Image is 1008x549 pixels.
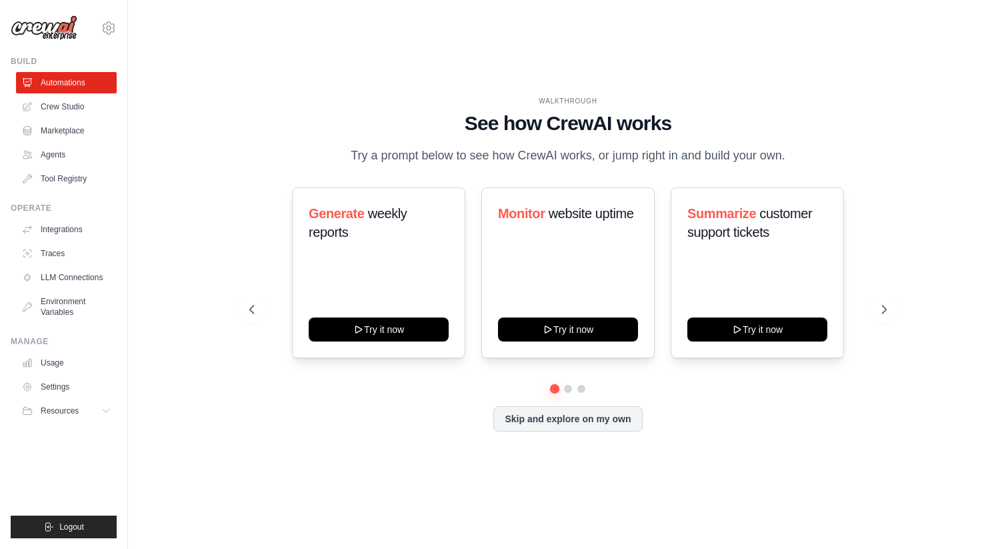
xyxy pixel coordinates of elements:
span: Generate [309,206,365,221]
div: Manage [11,336,117,347]
h1: See how CrewAI works [249,111,887,135]
span: Summarize [687,206,756,221]
span: website uptime [549,206,634,221]
button: Skip and explore on my own [493,406,642,432]
div: WALKTHROUGH [249,96,887,106]
a: Traces [16,243,117,264]
a: Crew Studio [16,96,117,117]
button: Try it now [687,318,827,342]
button: Try it now [309,318,449,342]
span: Resources [41,406,79,416]
span: Logout [59,522,84,532]
button: Logout [11,516,117,538]
a: Settings [16,376,117,398]
a: Automations [16,72,117,93]
button: Try it now [498,318,638,342]
button: Resources [16,400,117,422]
div: Build [11,56,117,67]
a: LLM Connections [16,267,117,288]
a: Agents [16,144,117,165]
span: customer support tickets [687,206,812,239]
a: Marketplace [16,120,117,141]
span: Monitor [498,206,545,221]
div: Operate [11,203,117,213]
img: Logo [11,15,77,41]
a: Tool Registry [16,168,117,189]
p: Try a prompt below to see how CrewAI works, or jump right in and build your own. [344,146,792,165]
a: Environment Variables [16,291,117,323]
span: weekly reports [309,206,407,239]
a: Integrations [16,219,117,240]
a: Usage [16,352,117,374]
